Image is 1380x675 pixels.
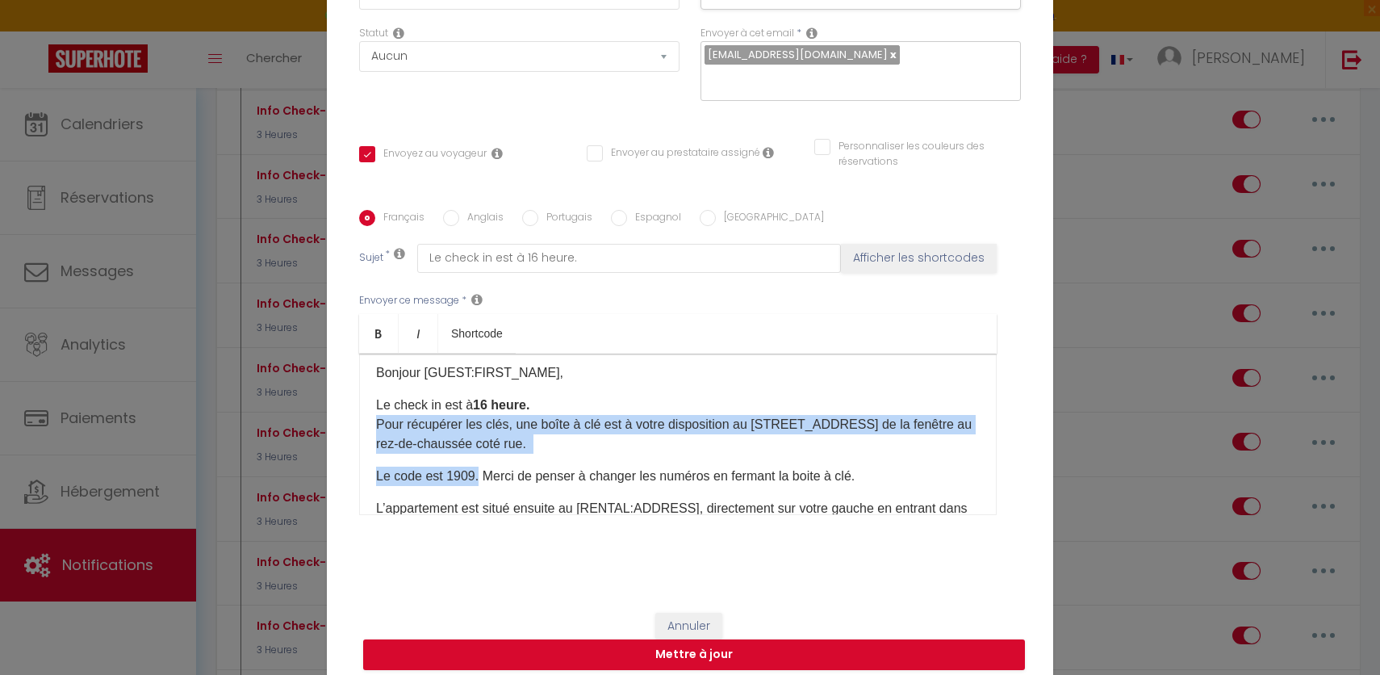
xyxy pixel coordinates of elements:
a: Bold [359,314,399,353]
span: [EMAIL_ADDRESS][DOMAIN_NAME] [708,47,888,62]
label: Espagnol [627,210,681,228]
i: Envoyer au prestataire si il est assigné [763,146,774,159]
label: Anglais [459,210,504,228]
p: Le check in est à Pour récupérer les clés, une boîte à clé est à votre disposition au [STREET_ADD... [376,396,980,454]
p: Le code est 1909. Merci de penser à changer les numéros en fermant la boite à clé.​ [376,467,980,486]
i: Recipient [806,27,818,40]
strong: 16 heure. [473,398,529,412]
i: Booking status [393,27,404,40]
label: Sujet [359,250,383,267]
p: Bonjour [GUEST:FIRST_NAME], [376,363,980,383]
button: Mettre à jour [363,639,1025,670]
label: Français [375,210,424,228]
label: [GEOGRAPHIC_DATA] [716,210,824,228]
i: Subject [394,247,405,260]
a: Italic [399,314,438,353]
label: Statut [359,26,388,41]
p: L’appartement est situé ensuite au [RENTAL:ADDRESS], directement sur votre gauche en entrant dans... [376,499,980,538]
a: Shortcode [438,314,516,353]
i: Envoyer au voyageur [491,147,503,160]
label: Portugais [538,210,592,228]
label: Envoyer à cet email [700,26,794,41]
label: Envoyer ce message [359,293,459,308]
button: Afficher les shortcodes [841,244,997,273]
i: Message [471,293,483,306]
button: Ouvrir le widget de chat LiveChat [13,6,61,55]
button: Annuler [655,613,722,640]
